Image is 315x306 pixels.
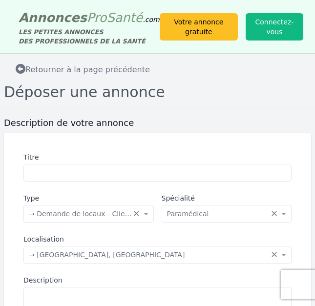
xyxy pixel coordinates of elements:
[271,209,279,219] span: Clear all
[19,10,160,25] a: AnnoncesProSanté.com
[23,275,292,285] label: Description
[271,250,279,260] span: Clear all
[23,193,154,203] label: Type
[23,152,292,162] label: Titre
[246,13,303,41] button: Connectez-vous
[160,13,238,41] a: Votre annonce gratuite
[19,27,160,46] div: LES PETITES ANNONCES DES PROFESSIONNELS DE LA SANTÉ
[16,65,150,74] span: Retourner à la page précédente
[16,62,25,76] i: Retourner à la liste
[133,209,141,219] span: Clear all
[4,117,311,129] h3: Description de votre annonce
[143,16,159,23] span: .com
[87,10,107,25] span: Pro
[106,10,143,25] span: Santé
[19,10,87,25] span: Annonces
[162,193,292,203] label: Spécialité
[23,234,292,244] label: Localisation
